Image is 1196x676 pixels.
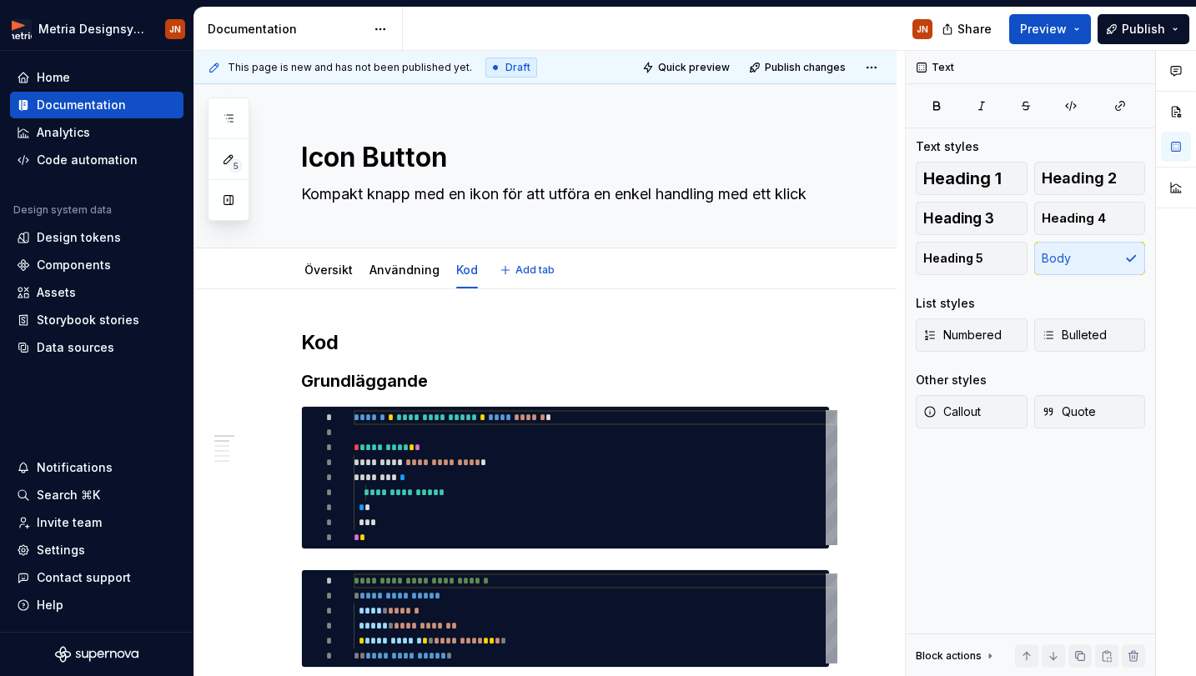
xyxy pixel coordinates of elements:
[10,509,183,536] a: Invite team
[10,482,183,508] button: Search ⌘K
[37,339,114,356] div: Data sources
[916,649,982,663] div: Block actions
[917,23,928,36] div: JN
[923,210,994,227] span: Heading 3
[10,307,183,333] a: Storybook stories
[505,61,530,74] span: Draft
[37,487,100,503] div: Search ⌘K
[55,646,138,663] svg: Supernova Logo
[916,318,1028,352] button: Numbered
[658,61,730,74] span: Quick preview
[1042,327,1107,343] span: Bulleted
[38,21,145,38] div: Metria Designsystem
[1042,170,1117,187] span: Heading 2
[10,334,183,361] a: Data sources
[37,257,111,273] div: Components
[916,644,997,668] div: Block actions
[923,403,981,420] span: Callout
[10,537,183,563] a: Settings
[916,372,987,388] div: Other styles
[744,56,853,79] button: Publish changes
[916,138,979,155] div: Text styles
[229,159,242,173] span: 5
[1042,210,1106,227] span: Heading 4
[1098,14,1189,44] button: Publish
[169,23,181,36] div: JN
[37,284,76,301] div: Assets
[363,252,446,287] div: Användning
[765,61,846,74] span: Publish changes
[10,64,183,91] a: Home
[10,92,183,118] a: Documentation
[298,252,359,287] div: Översikt
[456,263,478,277] a: Kod
[37,459,113,476] div: Notifications
[304,263,353,277] a: Översikt
[1034,202,1146,235] button: Heading 4
[208,21,365,38] div: Documentation
[10,119,183,146] a: Analytics
[10,147,183,173] a: Code automation
[369,263,440,277] a: Användning
[37,229,121,246] div: Design tokens
[37,69,70,86] div: Home
[1042,403,1096,420] span: Quote
[1020,21,1067,38] span: Preview
[1034,395,1146,428] button: Quote
[916,295,975,312] div: List styles
[515,263,555,277] span: Add tab
[13,203,112,217] div: Design system data
[10,592,183,618] button: Help
[495,258,562,282] button: Add tab
[1034,162,1146,195] button: Heading 2
[923,250,983,267] span: Heading 5
[37,597,63,613] div: Help
[10,224,183,251] a: Design tokens
[933,14,1003,44] button: Share
[301,329,830,356] h2: Kod
[298,181,827,208] textarea: Kompakt knapp med en ikon för att utföra en enkel handling med ett klick
[916,162,1028,195] button: Heading 1
[916,395,1028,428] button: Callout
[637,56,737,79] button: Quick preview
[37,97,126,113] div: Documentation
[37,312,139,328] div: Storybook stories
[3,11,190,47] button: Metria DesignsystemJN
[10,564,183,591] button: Contact support
[37,124,90,141] div: Analytics
[1009,14,1091,44] button: Preview
[37,514,102,531] div: Invite team
[450,252,485,287] div: Kod
[37,152,138,168] div: Code automation
[37,569,131,586] div: Contact support
[923,327,1002,343] span: Numbered
[12,19,32,39] img: fcc7d103-c4a6-47df-856c-21dae8b51a16.png
[228,61,472,74] span: This page is new and has not been published yet.
[957,21,992,38] span: Share
[1122,21,1165,38] span: Publish
[916,242,1028,275] button: Heading 5
[10,279,183,306] a: Assets
[923,170,1002,187] span: Heading 1
[10,454,183,481] button: Notifications
[1034,318,1146,352] button: Bulleted
[301,369,830,393] h3: Grundläggande
[298,138,827,178] textarea: Icon Button
[916,202,1028,235] button: Heading 3
[37,542,85,558] div: Settings
[10,252,183,278] a: Components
